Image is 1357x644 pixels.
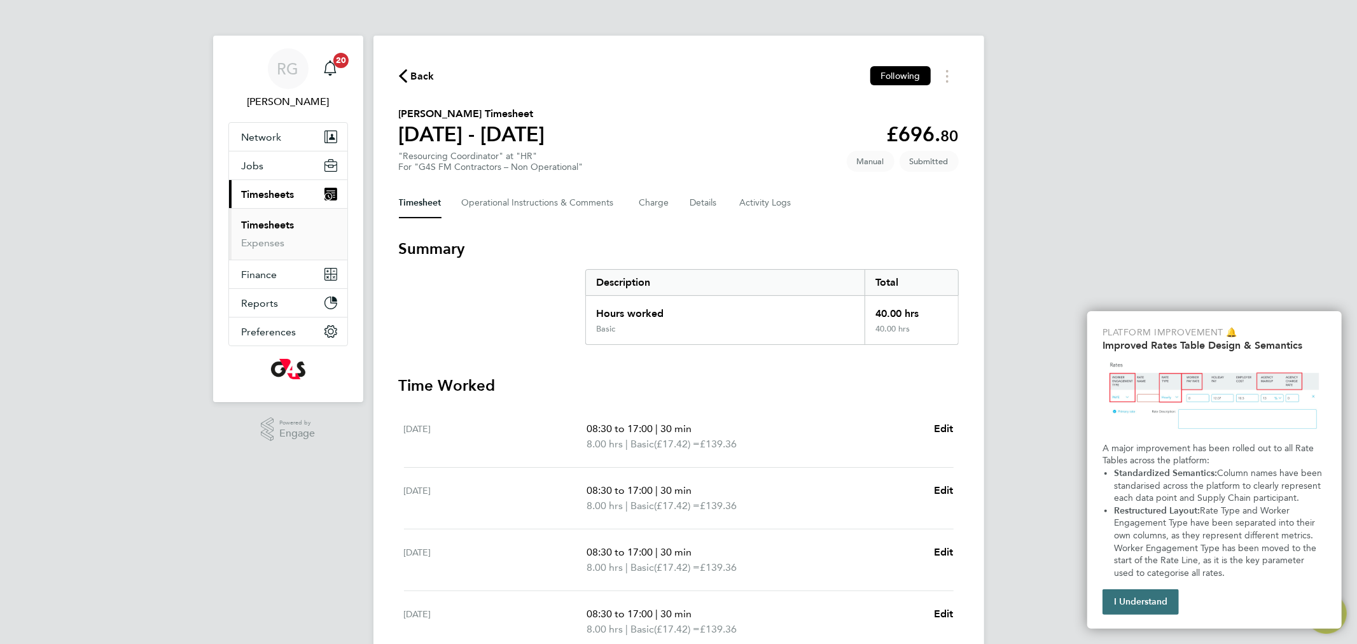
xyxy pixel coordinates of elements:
span: 8.00 hrs [587,623,623,635]
a: Go to account details [228,48,348,109]
span: Timesheets [242,188,295,200]
div: 40.00 hrs [865,296,957,324]
span: 08:30 to 17:00 [587,484,653,496]
span: Preferences [242,326,296,338]
h3: Summary [399,239,959,259]
span: £139.36 [700,561,737,573]
span: 30 min [660,484,692,496]
button: Activity Logs [740,188,793,218]
div: [DATE] [404,483,587,514]
span: | [655,608,658,620]
button: Timesheet [399,188,442,218]
div: 40.00 hrs [865,324,957,344]
span: £139.36 [700,438,737,450]
span: Basic [630,437,654,452]
span: 08:30 to 17:00 [587,423,653,435]
span: This timesheet was manually created. [847,151,894,172]
span: | [625,561,628,573]
span: | [655,484,658,496]
span: 80 [941,127,959,145]
span: 30 min [660,608,692,620]
app-decimal: £696. [887,122,959,146]
p: Platform Improvement 🔔 [1103,326,1326,339]
span: 8.00 hrs [587,438,623,450]
span: Reports [242,297,279,309]
span: 30 min [660,546,692,558]
span: (£17.42) = [654,561,700,573]
span: Rate Type and Worker Engagement Type have been separated into their own columns, as they represen... [1114,505,1319,578]
span: RG [277,60,299,77]
span: Back [411,69,435,84]
h2: Improved Rates Table Design & Semantics [1103,339,1326,351]
span: £139.36 [700,500,737,512]
span: 08:30 to 17:00 [587,546,653,558]
p: A major improvement has been rolled out to all Rate Tables across the platform: [1103,442,1326,467]
span: (£17.42) = [654,438,700,450]
a: Timesheets [242,219,295,231]
span: Engage [279,428,315,439]
span: Edit [934,546,954,558]
span: This timesheet is Submitted. [900,151,959,172]
div: [DATE] [404,545,587,575]
span: Rachel Graham [228,94,348,109]
button: I Understand [1103,589,1179,615]
span: Network [242,131,282,143]
nav: Main navigation [213,36,363,402]
h1: [DATE] - [DATE] [399,122,545,147]
h3: Time Worked [399,375,959,396]
div: "Resourcing Coordinator" at "HR" [399,151,583,172]
span: | [625,623,628,635]
span: Edit [934,423,954,435]
span: Powered by [279,417,315,428]
span: 20 [333,53,349,68]
span: | [655,423,658,435]
button: Charge [639,188,670,218]
span: Jobs [242,160,264,172]
div: For "G4S FM Contractors – Non Operational" [399,162,583,172]
span: £139.36 [700,623,737,635]
button: Details [690,188,720,218]
span: Basic [630,560,654,575]
span: | [655,546,658,558]
span: Finance [242,269,277,281]
img: Updated Rates Table Design & Semantics [1103,356,1326,437]
span: 8.00 hrs [587,500,623,512]
div: Total [865,270,957,295]
span: | [625,500,628,512]
span: 30 min [660,423,692,435]
div: Summary [585,269,959,345]
button: Timesheets Menu [936,66,959,86]
a: Go to home page [228,359,348,379]
div: Improved Rate Table Semantics [1087,311,1342,629]
span: (£17.42) = [654,623,700,635]
span: (£17.42) = [654,500,700,512]
span: 8.00 hrs [587,561,623,573]
h2: [PERSON_NAME] Timesheet [399,106,545,122]
a: Expenses [242,237,285,249]
span: | [625,438,628,450]
span: Edit [934,484,954,496]
div: Basic [596,324,615,334]
div: Hours worked [586,296,865,324]
img: g4s-logo-retina.png [271,359,305,379]
div: Description [586,270,865,295]
span: Basic [630,498,654,514]
div: [DATE] [404,606,587,637]
strong: Restructured Layout: [1114,505,1200,516]
span: Basic [630,622,654,637]
div: [DATE] [404,421,587,452]
span: 08:30 to 17:00 [587,608,653,620]
strong: Standardized Semantics: [1114,468,1217,479]
span: Following [880,70,920,81]
span: Column names have been standarised across the platform to clearly represent each data point and S... [1114,468,1325,503]
button: Operational Instructions & Comments [462,188,619,218]
span: Edit [934,608,954,620]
